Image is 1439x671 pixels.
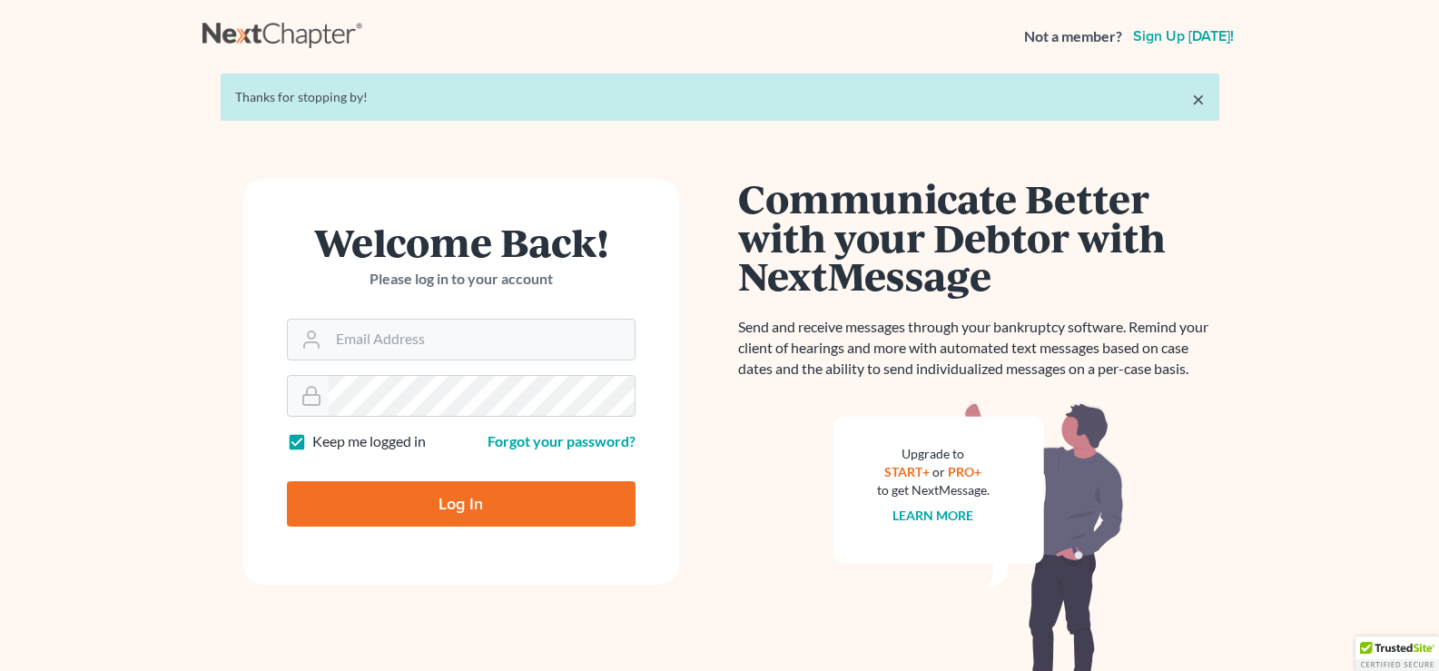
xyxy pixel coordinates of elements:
div: TrustedSite Certified [1355,636,1439,671]
label: Keep me logged in [312,431,426,452]
span: or [932,464,945,479]
strong: Not a member? [1024,26,1122,47]
p: Send and receive messages through your bankruptcy software. Remind your client of hearings and mo... [738,317,1219,380]
h1: Communicate Better with your Debtor with NextMessage [738,179,1219,295]
h1: Welcome Back! [287,222,636,261]
a: START+ [884,464,930,479]
a: × [1192,88,1205,110]
div: Upgrade to [877,445,990,463]
a: Forgot your password? [488,432,636,449]
input: Log In [287,481,636,527]
a: Learn more [892,508,973,523]
div: to get NextMessage. [877,481,990,499]
div: Thanks for stopping by! [235,88,1205,106]
a: Sign up [DATE]! [1129,29,1237,44]
a: PRO+ [948,464,981,479]
p: Please log in to your account [287,269,636,290]
input: Email Address [329,320,635,360]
